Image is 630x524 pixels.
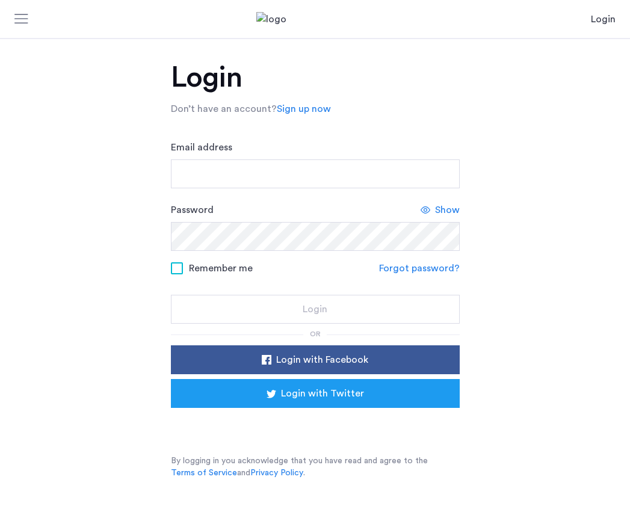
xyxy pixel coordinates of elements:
span: Don’t have an account? [171,104,277,114]
a: Sign up now [277,102,331,116]
a: Cazamio Logo [256,12,374,26]
label: Password [171,203,214,217]
span: Login [303,302,327,316]
img: logo [256,12,374,26]
button: button [171,379,460,408]
span: Show [435,203,460,217]
a: Terms of Service [171,467,237,479]
a: Privacy Policy [250,467,303,479]
button: button [171,295,460,324]
span: Remember me [189,261,253,276]
label: Email address [171,140,232,155]
a: Login [591,12,616,26]
h1: Login [171,63,460,92]
p: By logging in you acknowledge that you have read and agree to the and . [171,455,460,479]
span: or [310,330,321,338]
a: Forgot password? [379,261,460,276]
span: Login with Facebook [276,353,368,367]
span: Login with Twitter [281,386,364,401]
button: button [171,345,460,374]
